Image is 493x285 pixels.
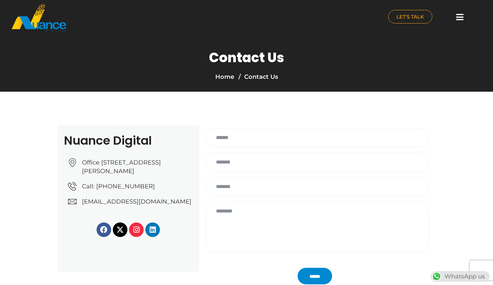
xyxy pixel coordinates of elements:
[431,273,490,280] a: WhatsAppWhatsApp us
[68,182,192,191] a: Call: [PHONE_NUMBER]
[68,158,192,175] a: Office [STREET_ADDRESS][PERSON_NAME]
[64,135,192,147] h2: Nuance Digital
[431,271,490,282] div: WhatsApp us
[68,197,192,206] a: [EMAIL_ADDRESS][DOMAIN_NAME]
[237,72,278,81] li: Contact Us
[80,158,193,175] span: Office [STREET_ADDRESS][PERSON_NAME]
[396,14,424,19] span: LET'S TALK
[80,197,191,206] span: [EMAIL_ADDRESS][DOMAIN_NAME]
[11,3,67,32] img: nuance-qatar_logo
[202,128,432,268] form: Contact form
[11,3,243,32] a: nuance-qatar_logo
[388,10,432,24] a: LET'S TALK
[431,271,442,282] img: WhatsApp
[209,50,284,66] h1: Contact Us
[80,182,155,191] span: Call: [PHONE_NUMBER]
[215,73,234,80] a: Home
